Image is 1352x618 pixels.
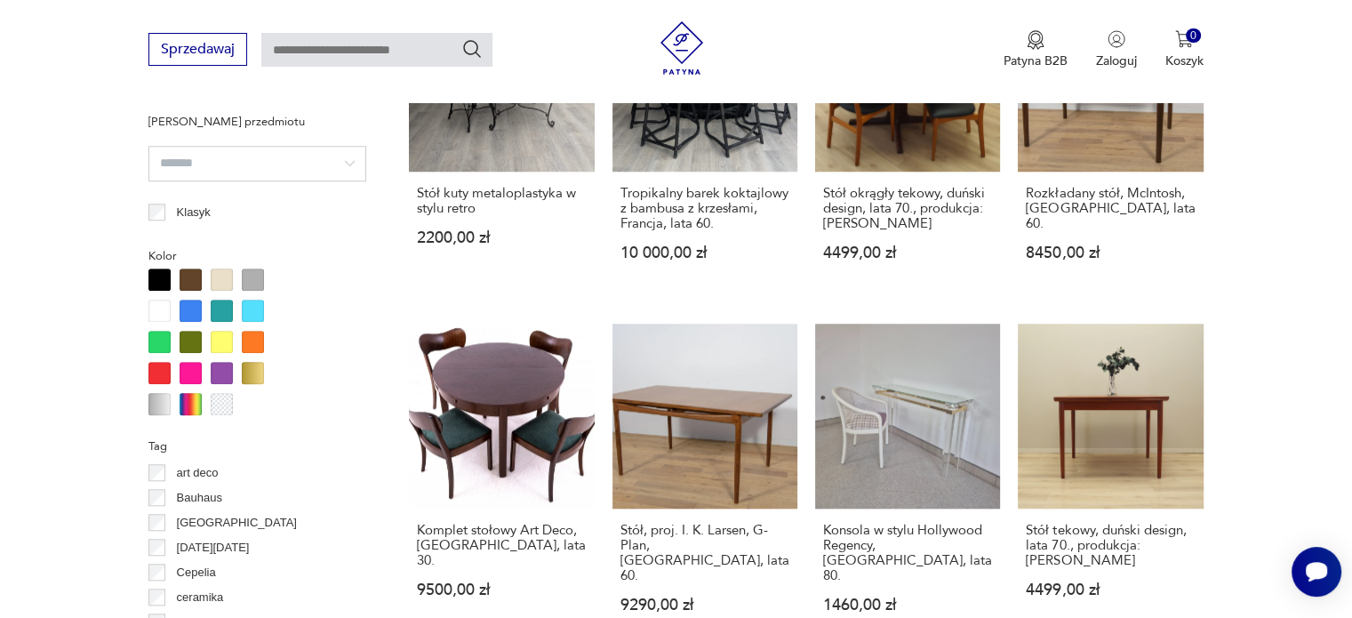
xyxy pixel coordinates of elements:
p: [DATE][DATE] [177,538,250,558]
p: Kolor [148,246,366,266]
img: Patyna - sklep z meblami i dekoracjami vintage [655,21,708,75]
p: [PERSON_NAME] przedmiotu [148,112,366,132]
p: Koszyk [1165,52,1204,69]
p: Klasyk [177,203,211,222]
h3: Stół kuty metaloplastyka w stylu retro [417,186,586,216]
p: art deco [177,463,219,483]
h3: Rozkładany stół, McIntosh, [GEOGRAPHIC_DATA], lata 60. [1026,186,1195,231]
img: Ikona koszyka [1175,30,1193,48]
h3: Konsola w stylu Hollywood Regency, [GEOGRAPHIC_DATA], lata 80. [823,523,992,583]
iframe: Smartsupp widget button [1292,547,1341,597]
p: Bauhaus [177,488,222,508]
p: Zaloguj [1096,52,1137,69]
p: 8450,00 zł [1026,245,1195,261]
p: 2200,00 zł [417,230,586,245]
p: 9290,00 zł [620,598,789,613]
button: Patyna B2B [1004,30,1068,69]
button: Zaloguj [1096,30,1137,69]
a: Sprzedawaj [148,44,247,57]
p: Tag [148,437,366,456]
h3: Stół, proj. I. K. Larsen, G-Plan, [GEOGRAPHIC_DATA], lata 60. [620,523,789,583]
h3: Tropikalny barek koktajlowy z bambusa z krzesłami, Francja, lata 60. [620,186,789,231]
button: Szukaj [461,38,483,60]
div: 0 [1186,28,1201,44]
h3: Stół okrągły tekowy, duński design, lata 70., produkcja: [PERSON_NAME] [823,186,992,231]
p: Patyna B2B [1004,52,1068,69]
p: 4499,00 zł [1026,582,1195,598]
button: 0Koszyk [1165,30,1204,69]
a: Ikona medaluPatyna B2B [1004,30,1068,69]
h3: Stół tekowy, duński design, lata 70., produkcja: [PERSON_NAME] [1026,523,1195,568]
h3: Komplet stołowy Art Deco, [GEOGRAPHIC_DATA], lata 30. [417,523,586,568]
p: ceramika [177,588,224,607]
p: 9500,00 zł [417,582,586,598]
p: 1460,00 zł [823,598,992,613]
img: Ikona medalu [1027,30,1044,50]
img: Ikonka użytkownika [1108,30,1125,48]
p: [GEOGRAPHIC_DATA] [177,513,297,533]
button: Sprzedawaj [148,33,247,66]
p: 10 000,00 zł [620,245,789,261]
p: Cepelia [177,563,216,582]
p: 4499,00 zł [823,245,992,261]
